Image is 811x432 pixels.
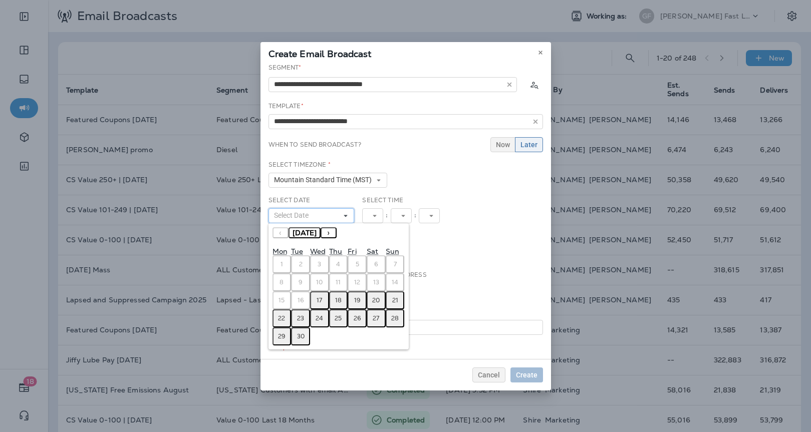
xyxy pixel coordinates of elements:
[273,227,289,238] button: ‹
[367,309,386,327] button: September 27, 2025
[268,208,355,223] button: Select Date
[372,296,380,304] abbr: September 20, 2025
[291,327,310,345] button: September 30, 2025
[279,296,285,304] abbr: September 15, 2025
[318,260,321,268] abbr: September 3, 2025
[310,291,329,309] button: September 17, 2025
[335,314,342,322] abbr: September 25, 2025
[412,208,419,223] div: :
[317,296,322,304] abbr: September 17, 2025
[268,161,331,169] label: Select Timezone
[335,296,342,304] abbr: September 18, 2025
[291,309,310,327] button: September 23, 2025
[354,296,361,304] abbr: September 19, 2025
[329,255,348,273] button: September 4, 2025
[520,141,537,148] span: Later
[310,255,329,273] button: September 3, 2025
[386,255,405,273] button: September 7, 2025
[298,296,304,304] abbr: September 16, 2025
[329,309,348,327] button: September 25, 2025
[394,260,397,268] abbr: September 7, 2025
[367,247,378,256] abbr: Saturday
[472,367,505,382] button: Cancel
[348,255,367,273] button: September 5, 2025
[348,273,367,291] button: September 12, 2025
[274,176,376,184] span: Mountain Standard Time (MST)
[273,273,292,291] button: September 8, 2025
[392,296,398,304] abbr: September 21, 2025
[348,247,356,256] abbr: Friday
[280,278,284,286] abbr: September 8, 2025
[273,327,292,345] button: September 29, 2025
[260,42,551,63] div: Create Email Broadcast
[391,314,399,322] abbr: September 28, 2025
[291,255,310,273] button: September 2, 2025
[367,273,386,291] button: September 13, 2025
[273,247,288,256] abbr: Monday
[354,278,360,286] abbr: September 12, 2025
[354,314,361,322] abbr: September 26, 2025
[297,332,305,340] abbr: September 30, 2025
[310,273,329,291] button: September 10, 2025
[362,196,403,204] label: Select Time
[273,255,292,273] button: September 1, 2025
[293,228,317,237] span: [DATE]
[356,260,359,268] abbr: September 5, 2025
[386,291,405,309] button: September 21, 2025
[367,291,386,309] button: September 20, 2025
[329,247,342,256] abbr: Thursday
[268,64,302,72] label: Segment
[310,309,329,327] button: September 24, 2025
[516,371,537,378] span: Create
[274,211,313,220] span: Select Date
[321,227,337,238] button: ›
[496,141,510,148] span: Now
[374,260,378,268] abbr: September 6, 2025
[336,260,340,268] abbr: September 4, 2025
[373,314,379,322] abbr: September 27, 2025
[278,314,285,322] abbr: September 22, 2025
[291,273,310,291] button: September 9, 2025
[278,332,286,340] abbr: September 29, 2025
[348,291,367,309] button: September 19, 2025
[336,278,341,286] abbr: September 11, 2025
[289,227,321,238] button: [DATE]
[268,141,361,149] label: When to send broadcast?
[316,278,323,286] abbr: September 10, 2025
[297,314,304,322] abbr: September 23, 2025
[273,291,292,309] button: September 15, 2025
[299,260,303,268] abbr: September 2, 2025
[386,309,405,327] button: September 28, 2025
[510,367,543,382] button: Create
[291,247,303,256] abbr: Tuesday
[310,247,326,256] abbr: Wednesday
[386,247,399,256] abbr: Sunday
[348,309,367,327] button: September 26, 2025
[383,208,390,223] div: :
[515,137,543,152] button: Later
[268,173,388,188] button: Mountain Standard Time (MST)
[316,314,323,322] abbr: September 24, 2025
[329,273,348,291] button: September 11, 2025
[490,137,515,152] button: Now
[386,273,405,291] button: September 14, 2025
[392,278,398,286] abbr: September 14, 2025
[373,278,379,286] abbr: September 13, 2025
[268,102,304,110] label: Template
[525,76,543,94] button: Calculate the estimated number of emails to be sent based on selected segment. (This could take a...
[478,371,500,378] span: Cancel
[367,255,386,273] button: September 6, 2025
[299,278,303,286] abbr: September 9, 2025
[329,291,348,309] button: September 18, 2025
[281,260,283,268] abbr: September 1, 2025
[268,196,311,204] label: Select Date
[273,309,292,327] button: September 22, 2025
[291,291,310,309] button: September 16, 2025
